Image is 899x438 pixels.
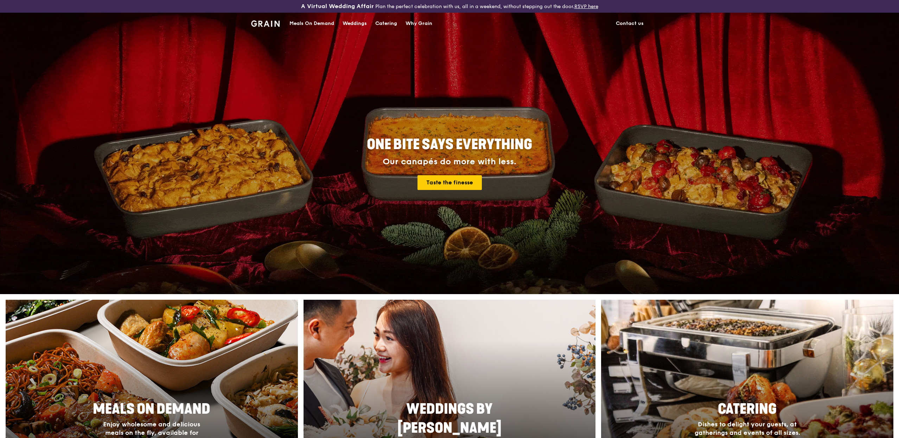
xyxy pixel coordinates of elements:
[289,13,334,34] div: Meals On Demand
[612,13,648,34] a: Contact us
[323,157,576,167] div: Our canapés do more with less.
[338,13,371,34] a: Weddings
[301,3,374,10] h3: A Virtual Wedding Affair
[397,401,502,437] span: Weddings by [PERSON_NAME]
[371,13,401,34] a: Catering
[251,20,280,27] img: Grain
[367,136,532,153] span: ONE BITE SAYS EVERYTHING
[417,175,482,190] a: Taste the finesse
[247,3,652,10] div: Plan the perfect celebration with us, all in a weekend, without stepping out the door.
[375,13,397,34] div: Catering
[401,13,436,34] a: Why Grain
[406,13,432,34] div: Why Grain
[93,401,210,418] span: Meals On Demand
[718,401,777,418] span: Catering
[343,13,367,34] div: Weddings
[574,4,598,9] a: RSVP here
[251,12,280,33] a: GrainGrain
[695,420,800,437] span: Dishes to delight your guests, at gatherings and events of all sizes.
